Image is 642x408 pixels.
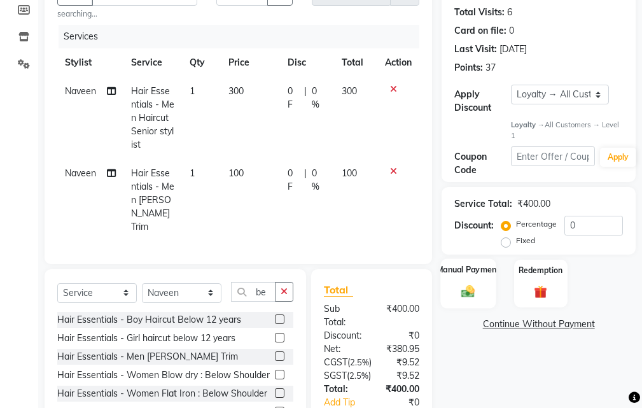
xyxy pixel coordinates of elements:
img: _gift.svg [530,284,551,300]
div: Apply Discount [454,88,510,115]
div: Hair Essentials - Women Flat Iron : Below Shoulder [57,387,267,400]
span: 300 [342,85,357,97]
div: Hair Essentials - Men [PERSON_NAME] Trim [57,350,238,363]
div: Services [59,25,429,48]
th: Qty [182,48,221,77]
div: [DATE] [499,43,527,56]
div: ₹400.00 [517,197,550,211]
span: 2.5% [349,370,368,381]
span: 0 % [312,85,326,111]
div: Card on file: [454,24,506,38]
div: Points: [454,61,483,74]
div: Hair Essentials - Women Blow dry : Below Shoulder [57,369,270,382]
div: ₹0 [372,329,429,342]
span: 0 F [288,167,300,193]
span: 0 % [312,167,326,193]
span: 100 [342,167,357,179]
div: ( ) [314,356,381,369]
div: Sub Total: [314,302,372,329]
label: Manual Payment [436,264,500,276]
button: Apply [600,148,636,167]
th: Service [123,48,182,77]
span: 2.5% [350,357,369,367]
th: Stylist [57,48,123,77]
span: 0 F [288,85,300,111]
span: 1 [190,167,195,179]
input: Search or Scan [231,282,276,302]
span: 1 [190,85,195,97]
div: ₹9.52 [381,356,429,369]
div: 0 [509,24,514,38]
div: ( ) [314,369,380,383]
th: Action [377,48,419,77]
div: ₹400.00 [372,302,429,329]
div: Service Total: [454,197,512,211]
span: Hair Essentials - Men [PERSON_NAME] Trim [131,167,174,232]
strong: Loyalty → [511,120,545,129]
span: | [304,85,307,111]
div: ₹380.95 [372,342,429,356]
div: Discount: [314,329,372,342]
th: Disc [280,48,334,77]
div: Total Visits: [454,6,505,19]
div: 37 [485,61,496,74]
div: Hair Essentials - Boy Haircut Below 12 years [57,313,241,327]
div: Net: [314,342,372,356]
span: CGST [324,356,347,368]
label: Redemption [519,265,562,276]
th: Price [221,48,279,77]
div: ₹400.00 [372,383,429,396]
span: 300 [228,85,244,97]
img: _cash.svg [457,284,479,299]
div: All Customers → Level 1 [511,120,623,141]
label: Fixed [516,235,535,246]
div: Last Visit: [454,43,497,56]
label: Percentage [516,218,557,230]
span: Hair Essentials - Men Haircut Senior stylist [131,85,174,150]
div: Total: [314,383,372,396]
input: Enter Offer / Coupon Code [511,146,595,166]
div: Coupon Code [454,150,510,177]
span: SGST [324,370,347,381]
span: | [304,167,307,193]
a: Continue Without Payment [444,318,633,331]
span: Total [324,283,353,297]
div: Hair Essentials - Girl haircut below 12 years [57,332,235,345]
span: 100 [228,167,244,179]
span: Naveen [65,167,96,179]
div: ₹9.52 [380,369,429,383]
div: 6 [507,6,512,19]
th: Total [334,48,377,77]
small: searching... [57,8,197,20]
span: Naveen [65,85,96,97]
div: Discount: [454,219,494,232]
